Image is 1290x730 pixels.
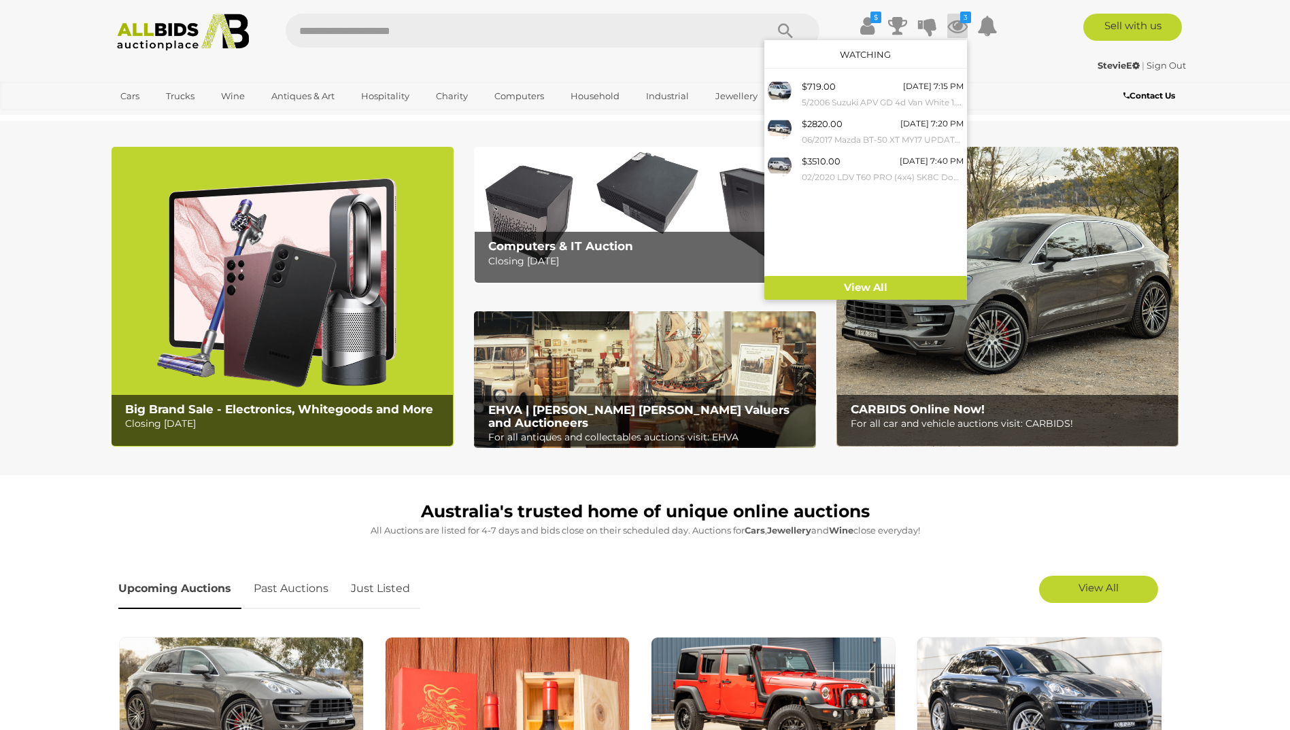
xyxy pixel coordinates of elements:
[1039,576,1158,603] a: View All
[802,81,836,92] span: $719.00
[900,154,964,169] div: [DATE] 7:40 PM
[1142,60,1144,71] span: |
[764,276,967,300] a: View All
[802,133,964,147] small: 06/2017 Mazda BT-50 XT MY17 UPDATE C/[PERSON_NAME] Turbo Diesel 2.2L
[764,75,967,113] a: $719.00 [DATE] 7:15 PM 5/2006 Suzuki APV GD 4d Van White 1.6L
[1083,14,1182,41] a: Sell with us
[960,12,971,23] i: 3
[118,523,1172,538] p: All Auctions are listed for 4-7 days and bids close on their scheduled day. Auctions for , and cl...
[118,569,241,609] a: Upcoming Auctions
[836,147,1178,447] img: CARBIDS Online Now!
[474,311,816,449] img: EHVA | Evans Hastings Valuers and Auctioneers
[900,116,964,131] div: [DATE] 7:20 PM
[427,85,477,107] a: Charity
[1123,90,1175,101] b: Contact Us
[840,49,891,60] a: Watching
[262,85,343,107] a: Antiques & Art
[802,156,841,167] span: $3510.00
[488,429,809,446] p: For all antiques and collectables auctions visit: EHVA
[112,107,226,130] a: [GEOGRAPHIC_DATA]
[157,85,203,107] a: Trucks
[352,85,418,107] a: Hospitality
[486,85,553,107] a: Computers
[802,95,964,110] small: 5/2006 Suzuki APV GD 4d Van White 1.6L
[802,170,964,185] small: 02/2020 LDV T60 PRO (4x4) SK8C Double Cab Utility White Turbo Diesel 2.8L
[1098,60,1140,71] strong: StevieE
[764,150,967,188] a: $3510.00 [DATE] 7:40 PM 02/2020 LDV T60 PRO (4x4) SK8C Double Cab Utility White Turbo Diesel 2.8L
[1079,581,1119,594] span: View All
[125,415,445,432] p: Closing [DATE]
[1123,88,1178,103] a: Contact Us
[637,85,698,107] a: Industrial
[836,147,1178,447] a: CARBIDS Online Now! CARBIDS Online Now! For all car and vehicle auctions visit: CARBIDS!
[768,154,792,177] img: 54032-1a_ex.jpg
[707,85,766,107] a: Jewellery
[768,116,792,140] img: 53520-1a_ex.jpg
[212,85,254,107] a: Wine
[802,118,843,129] span: $2820.00
[851,415,1171,432] p: For all car and vehicle auctions visit: CARBIDS!
[745,525,765,536] strong: Cars
[112,147,454,447] a: Big Brand Sale - Electronics, Whitegoods and More Big Brand Sale - Electronics, Whitegoods and Mo...
[488,403,790,430] b: EHVA | [PERSON_NAME] [PERSON_NAME] Valuers and Auctioneers
[562,85,628,107] a: Household
[474,147,816,283] a: Computers & IT Auction Computers & IT Auction Closing [DATE]
[488,253,809,270] p: Closing [DATE]
[751,14,819,48] button: Search
[1147,60,1186,71] a: Sign Out
[768,79,792,103] img: 54116-1a_ex.jpg
[1098,60,1142,71] a: StevieE
[474,147,816,283] img: Computers & IT Auction
[341,569,420,609] a: Just Listed
[112,85,148,107] a: Cars
[903,79,964,94] div: [DATE] 7:15 PM
[488,239,633,253] b: Computers & IT Auction
[829,525,853,536] strong: Wine
[851,402,985,416] b: CARBIDS Online Now!
[870,12,881,23] i: $
[858,14,878,38] a: $
[118,502,1172,521] h1: Australia's trusted home of unique online auctions
[243,569,339,609] a: Past Auctions
[125,402,433,416] b: Big Brand Sale - Electronics, Whitegoods and More
[474,311,816,449] a: EHVA | Evans Hastings Valuers and Auctioneers EHVA | [PERSON_NAME] [PERSON_NAME] Valuers and Auct...
[764,113,967,150] a: $2820.00 [DATE] 7:20 PM 06/2017 Mazda BT-50 XT MY17 UPDATE C/[PERSON_NAME] Turbo Diesel 2.2L
[767,525,811,536] strong: Jewellery
[112,147,454,447] img: Big Brand Sale - Electronics, Whitegoods and More
[947,14,968,38] a: 3
[109,14,257,51] img: Allbids.com.au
